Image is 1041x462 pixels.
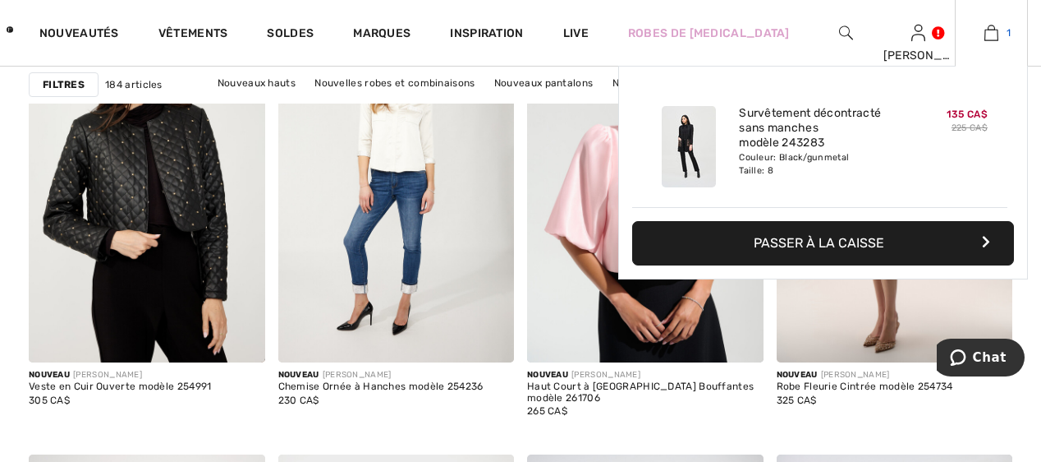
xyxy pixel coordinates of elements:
[29,369,212,381] div: [PERSON_NAME]
[628,25,790,42] a: Robes de [MEDICAL_DATA]
[839,23,853,43] img: recherche
[39,26,119,44] a: Nouveautés
[267,26,314,44] a: Soldes
[911,25,925,40] a: Se connecter
[947,109,988,120] span: 135 CA$
[271,94,421,115] a: Nouvelles vestes et blazers
[739,106,901,151] a: Survêtement décontracté sans manches modèle 243283
[424,94,517,115] a: Nouvelles jupes
[1007,25,1011,40] span: 1
[306,72,483,94] a: Nouvelles robes et combinaisons
[278,395,319,406] span: 230 CA$
[662,106,716,187] img: Survêtement décontracté sans manches modèle 243283
[563,25,589,42] a: Live
[486,72,601,94] a: Nouveaux pantalons
[278,370,319,380] span: Nouveau
[777,395,817,406] span: 325 CA$
[632,221,1014,266] button: Passer à la caisse
[883,47,955,64] div: [PERSON_NAME]
[519,94,695,115] a: Nouveaux vêtements d'extérieur
[43,77,85,92] strong: Filtres
[209,72,304,94] a: Nouveaux hauts
[777,381,953,393] div: Robe Fleurie Cintrée modèle 254734
[278,8,515,363] img: Chemise Ornée à Hanches modèle 254236. Champagne
[353,26,410,44] a: Marques
[527,370,568,380] span: Nouveau
[278,381,484,393] div: Chemise Ornée à Hanches modèle 254236
[956,23,1027,43] a: 1
[158,26,228,44] a: Vêtements
[739,151,901,178] div: Couleur: Black/gunmetal Taille: 8
[952,122,988,133] s: 225 CA$
[937,339,1025,380] iframe: Ouvre un widget dans lequel vous pouvez chatter avec l’un de nos agents
[7,13,13,46] img: 1ère Avenue
[527,381,764,404] div: Haut Court à [GEOGRAPHIC_DATA] Bouffantes modèle 261706
[278,369,484,381] div: [PERSON_NAME]
[527,8,764,363] img: Haut Court à Manches Bouffantes modèle 261706. Petal pink
[911,23,925,43] img: Mes infos
[777,369,953,381] div: [PERSON_NAME]
[527,405,567,417] span: 265 CA$
[29,381,212,393] div: Veste en Cuir Ouverte modèle 254991
[604,72,758,94] a: Nouveaux pulls et cardigans
[29,370,70,380] span: Nouveau
[777,370,818,380] span: Nouveau
[450,26,523,44] span: Inspiration
[984,23,998,43] img: Mon panier
[527,369,764,381] div: [PERSON_NAME]
[105,77,163,92] span: 184 articles
[29,8,265,363] img: Veste en Cuir Ouverte modèle 254991. Noir
[29,395,70,406] span: 305 CA$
